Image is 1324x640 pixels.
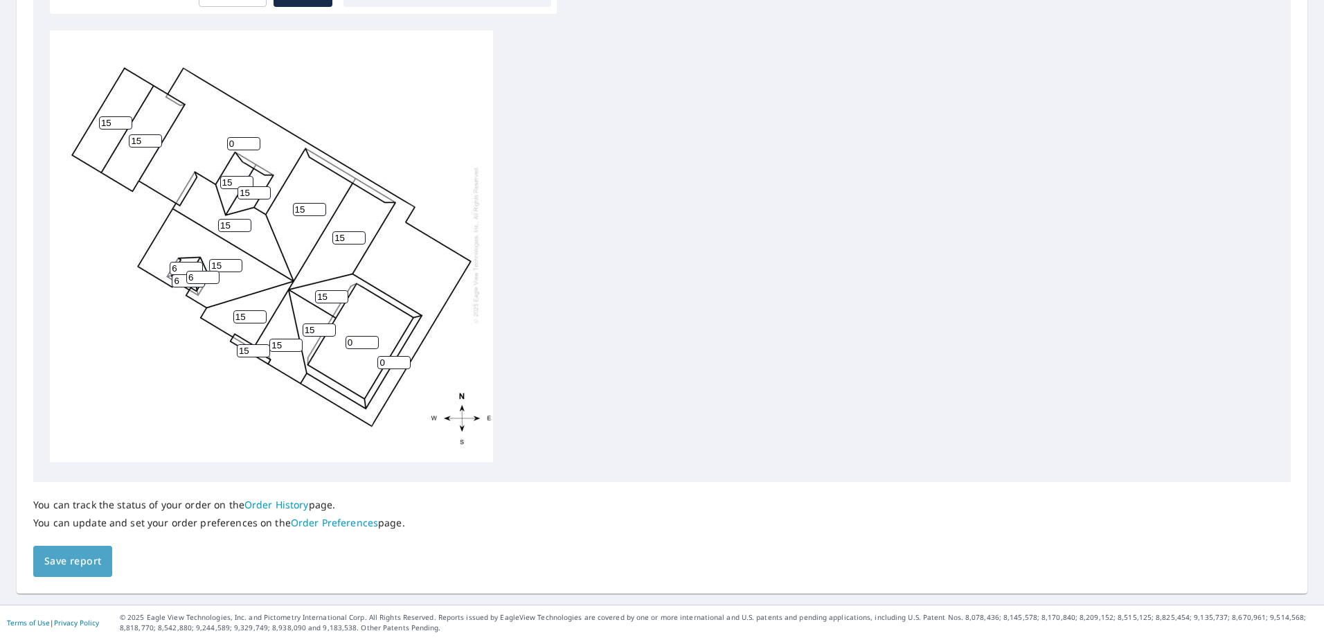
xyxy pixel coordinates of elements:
[120,612,1317,633] p: © 2025 Eagle View Technologies, Inc. and Pictometry International Corp. All Rights Reserved. Repo...
[7,619,99,627] p: |
[33,546,112,577] button: Save report
[244,498,309,511] a: Order History
[7,618,50,628] a: Terms of Use
[291,516,378,529] a: Order Preferences
[33,499,405,511] p: You can track the status of your order on the page.
[33,517,405,529] p: You can update and set your order preferences on the page.
[44,553,101,570] span: Save report
[54,618,99,628] a: Privacy Policy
